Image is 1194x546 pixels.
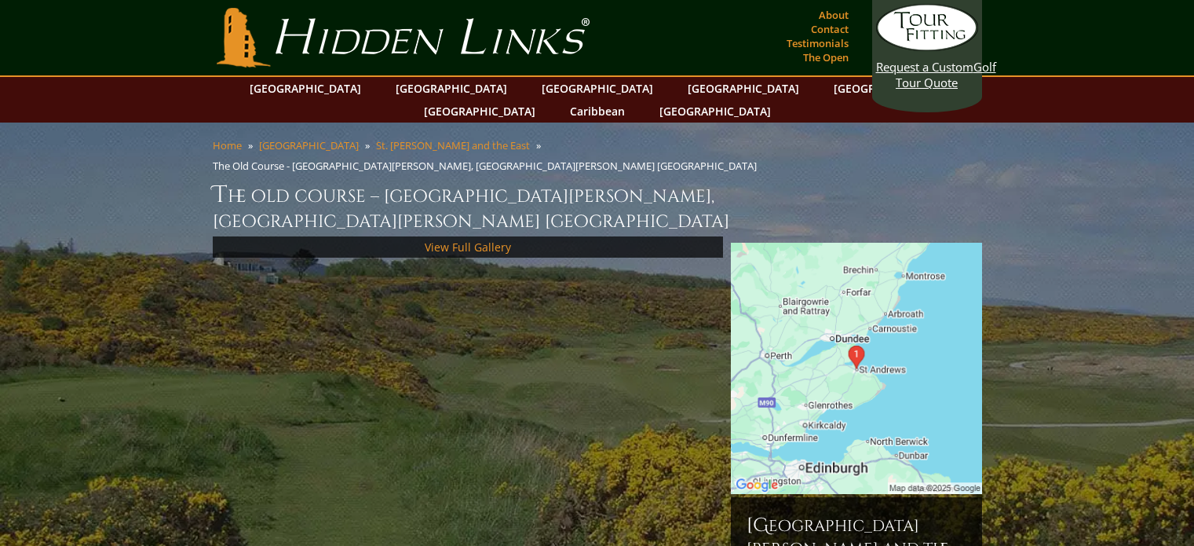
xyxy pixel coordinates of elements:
[259,138,359,152] a: [GEOGRAPHIC_DATA]
[876,59,973,75] span: Request a Custom
[652,100,779,123] a: [GEOGRAPHIC_DATA]
[213,159,763,173] li: The Old Course - [GEOGRAPHIC_DATA][PERSON_NAME], [GEOGRAPHIC_DATA][PERSON_NAME] [GEOGRAPHIC_DATA]
[534,77,661,100] a: [GEOGRAPHIC_DATA]
[783,32,853,54] a: Testimonials
[416,100,543,123] a: [GEOGRAPHIC_DATA]
[425,240,511,255] a: View Full Gallery
[799,46,853,68] a: The Open
[731,243,982,494] img: Google Map of St Andrews Links, St Andrews, United Kingdom
[213,138,242,152] a: Home
[213,179,982,233] h1: The Old Course – [GEOGRAPHIC_DATA][PERSON_NAME], [GEOGRAPHIC_DATA][PERSON_NAME] [GEOGRAPHIC_DATA]
[807,18,853,40] a: Contact
[680,77,807,100] a: [GEOGRAPHIC_DATA]
[815,4,853,26] a: About
[376,138,530,152] a: St. [PERSON_NAME] and the East
[388,77,515,100] a: [GEOGRAPHIC_DATA]
[876,4,978,90] a: Request a CustomGolf Tour Quote
[562,100,633,123] a: Caribbean
[826,77,953,100] a: [GEOGRAPHIC_DATA]
[242,77,369,100] a: [GEOGRAPHIC_DATA]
